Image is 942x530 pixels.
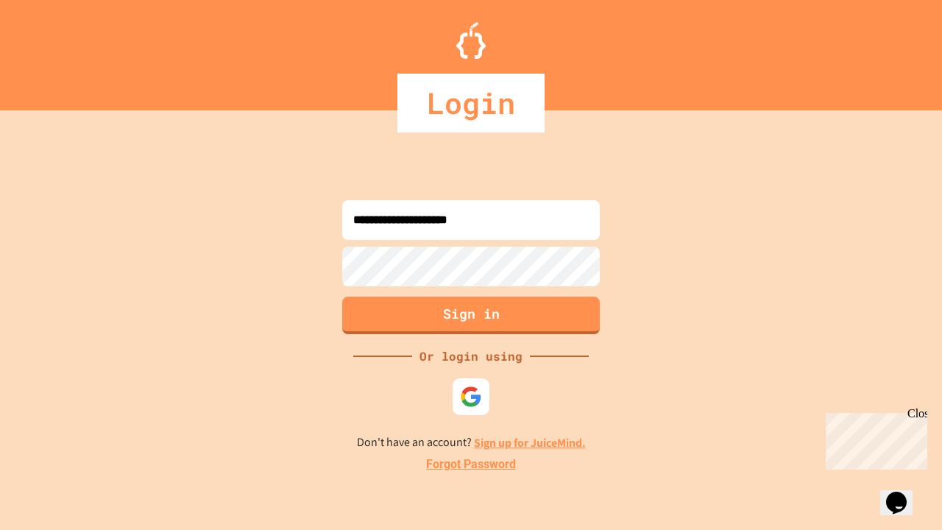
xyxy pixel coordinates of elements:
div: Or login using [412,347,530,365]
div: Chat with us now!Close [6,6,102,93]
img: google-icon.svg [460,386,482,408]
iframe: chat widget [880,471,927,515]
iframe: chat widget [820,407,927,470]
a: Sign up for JuiceMind. [474,435,586,451]
button: Sign in [342,297,600,334]
a: Forgot Password [426,456,516,473]
p: Don't have an account? [357,434,586,452]
div: Login [397,74,545,132]
img: Logo.svg [456,22,486,59]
